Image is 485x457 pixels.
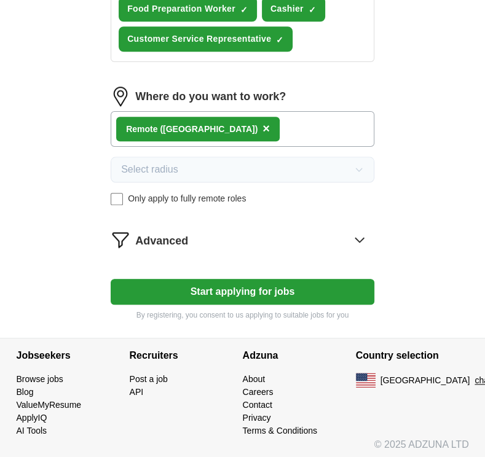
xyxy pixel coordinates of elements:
img: filter [111,230,130,249]
label: Where do you want to work? [135,88,286,105]
a: Careers [243,387,274,397]
span: ✓ [309,5,316,15]
a: ValueMyResume [17,400,82,410]
a: API [130,387,144,397]
span: × [262,122,270,135]
span: Cashier [270,2,304,15]
span: ✓ [240,5,248,15]
a: Browse jobs [17,374,63,384]
span: Select radius [121,162,178,177]
span: Advanced [135,233,188,249]
a: Post a job [130,374,168,384]
img: US flag [356,373,376,388]
div: Remote ([GEOGRAPHIC_DATA]) [126,123,258,136]
button: Start applying for jobs [111,279,374,305]
span: [GEOGRAPHIC_DATA] [381,374,470,387]
a: AI Tools [17,426,47,436]
a: ApplyIQ [17,413,47,423]
span: Customer Service Representative [127,33,271,45]
a: Contact [243,400,272,410]
a: Blog [17,387,34,397]
button: Customer Service Representative✓ [119,26,293,52]
a: Privacy [243,413,271,423]
span: ✓ [276,35,283,45]
button: Select radius [111,157,374,182]
a: Terms & Conditions [243,426,317,436]
p: By registering, you consent to us applying to suitable jobs for you [111,310,374,321]
button: × [262,120,270,138]
span: Only apply to fully remote roles [128,192,246,205]
span: Food Preparation Worker [127,2,235,15]
h4: Country selection [356,338,469,373]
a: About [243,374,266,384]
img: location.png [111,87,130,106]
input: Only apply to fully remote roles [111,193,123,205]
